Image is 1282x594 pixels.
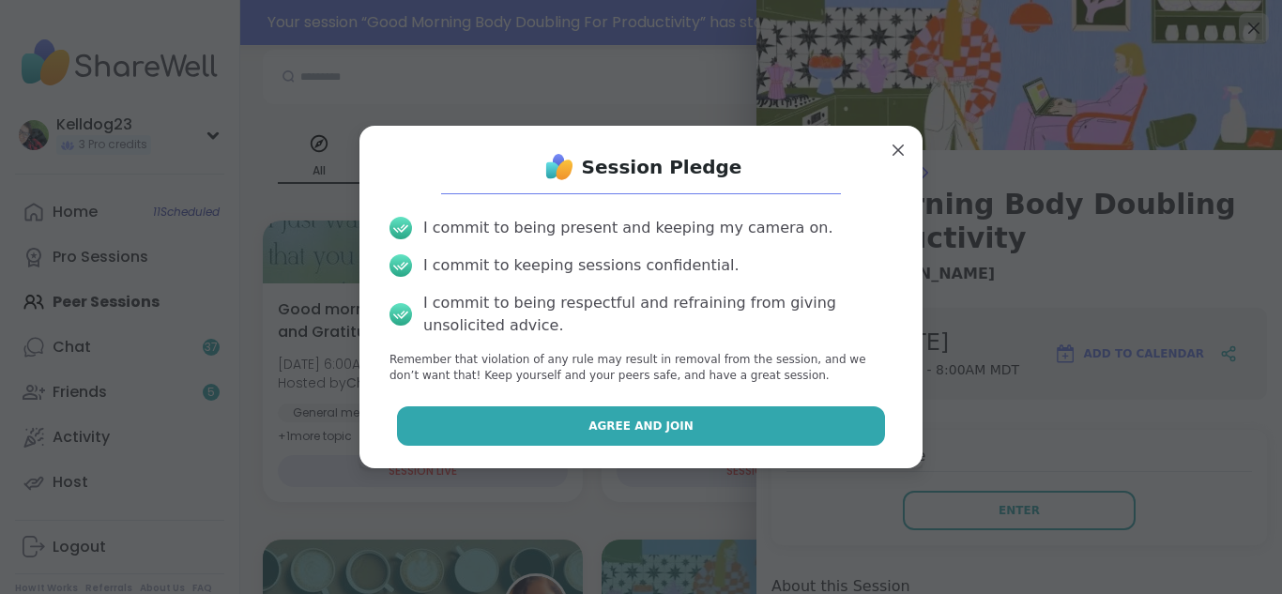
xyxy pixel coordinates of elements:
[541,148,578,186] img: ShareWell Logo
[397,406,886,446] button: Agree and Join
[389,352,893,384] p: Remember that violation of any rule may result in removal from the session, and we don’t want tha...
[423,292,893,337] div: I commit to being respectful and refraining from giving unsolicited advice.
[423,217,832,239] div: I commit to being present and keeping my camera on.
[423,254,740,277] div: I commit to keeping sessions confidential.
[588,418,694,434] span: Agree and Join
[582,154,742,180] h1: Session Pledge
